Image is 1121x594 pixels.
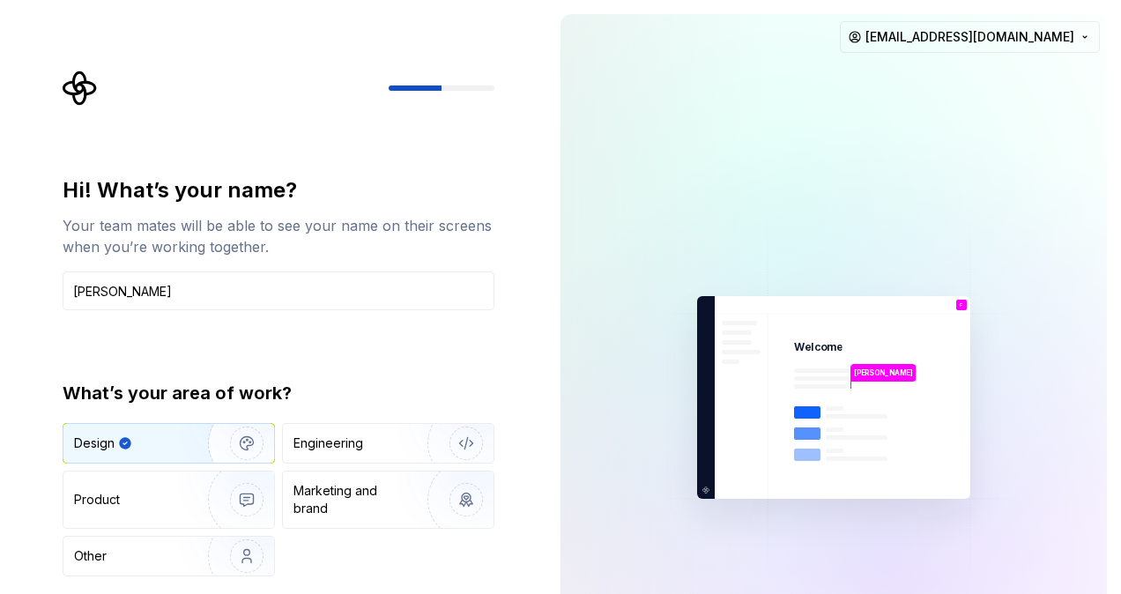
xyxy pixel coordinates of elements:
[794,340,843,354] p: Welcome
[63,71,98,106] svg: Supernova Logo
[74,491,120,509] div: Product
[293,434,363,452] div: Engineering
[63,176,494,204] div: Hi! What’s your name?
[63,381,494,405] div: What’s your area of work?
[840,21,1100,53] button: [EMAIL_ADDRESS][DOMAIN_NAME]
[74,547,107,565] div: Other
[854,368,913,378] p: [PERSON_NAME]
[63,215,494,257] div: Your team mates will be able to see your name on their screens when you’re working together.
[63,271,494,310] input: Han Solo
[960,302,963,308] p: F
[293,482,412,517] div: Marketing and brand
[74,434,115,452] div: Design
[865,28,1074,46] span: [EMAIL_ADDRESS][DOMAIN_NAME]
